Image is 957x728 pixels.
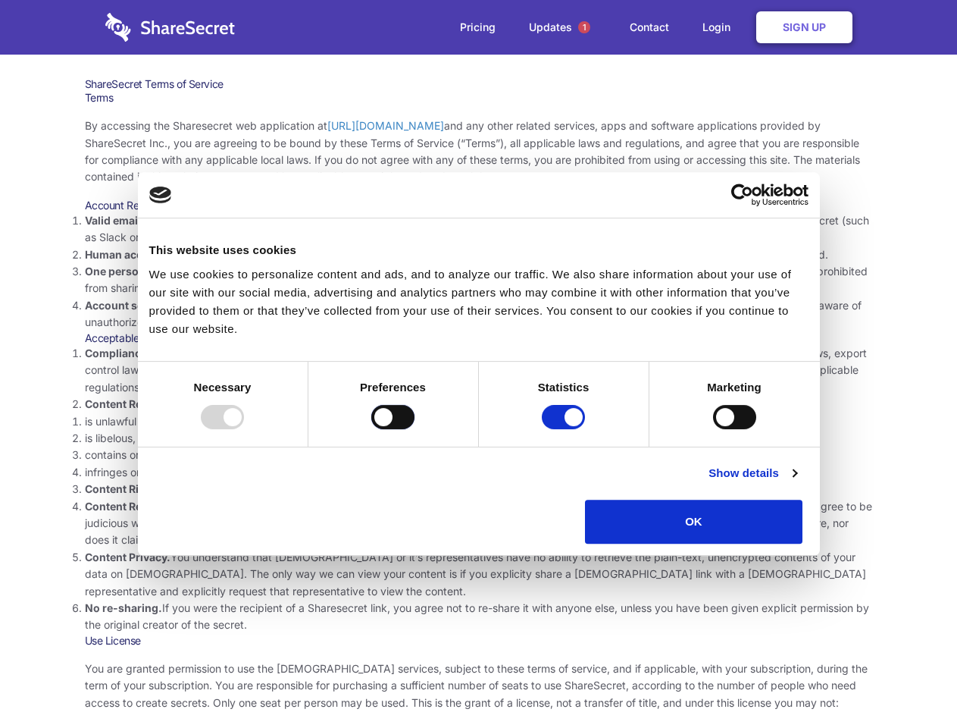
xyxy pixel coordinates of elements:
a: Show details [708,464,796,482]
a: Usercentrics Cookiebot - opens in a new window [676,184,808,206]
a: [URL][DOMAIN_NAME] [327,119,444,132]
iframe: Drift Widget Chat Controller [881,652,939,710]
div: This website uses cookies [149,241,808,259]
li: You agree that you will use Sharesecret only to secure and share content that you have the right ... [85,481,873,497]
li: infringes on any proprietary right of any party, including patent, trademark, trade secret, copyr... [85,464,873,481]
img: logo-wordmark-white-trans-d4663122ce5f474addd5e946df7df03e33cb6a1c49d2221995e7729f52c070b2.svg [105,13,235,42]
h1: ShareSecret Terms of Service [85,77,873,91]
strong: Content Restrictions. [85,397,195,410]
h3: Use License [85,634,873,648]
strong: Content Responsibility. [85,500,206,513]
h3: Acceptable Use [85,331,873,345]
a: Login [687,4,753,51]
strong: Compliance with local laws and regulations. [85,347,314,359]
h3: Account Requirements [85,199,873,212]
strong: No re-sharing. [85,601,162,614]
strong: Content Rights. [85,482,166,495]
li: is unlawful or promotes unlawful activities [85,413,873,430]
strong: Marketing [707,381,762,394]
strong: Necessary [194,381,252,394]
p: You are granted permission to use the [DEMOGRAPHIC_DATA] services, subject to these terms of serv... [85,661,873,711]
strong: Preferences [360,381,426,394]
li: Your use of the Sharesecret must not violate any applicable laws, including copyright or trademar... [85,345,873,396]
strong: Account security. [85,299,177,312]
li: is libelous, defamatory, or fraudulent [85,430,873,447]
h3: Terms [85,91,873,105]
div: We use cookies to personalize content and ads, and to analyze our traffic. We also share informat... [149,265,808,338]
span: 1 [578,21,590,33]
li: If you were the recipient of a Sharesecret link, you agree not to re-share it with anyone else, u... [85,600,873,634]
p: By accessing the Sharesecret web application at and any other related services, apps and software... [85,118,873,186]
strong: Statistics [538,381,590,394]
li: contains or installs any active malware or exploits, or uses our platform for exploit delivery (s... [85,447,873,463]
li: You are not allowed to share account credentials. Each account is dedicated to the individual who... [85,263,873,297]
strong: Valid email. [85,214,145,227]
strong: One person per account. [85,265,214,278]
a: Contact [615,4,684,51]
li: You are responsible for your own account security, including the security of your Sharesecret acc... [85,297,873,331]
li: You understand that [DEMOGRAPHIC_DATA] or it’s representatives have no ability to retrieve the pl... [85,549,873,600]
a: Sign Up [756,11,852,43]
strong: Human accounts. [85,248,177,261]
a: Pricing [445,4,511,51]
img: logo [149,187,172,203]
li: You are solely responsible for the content you share on Sharesecret, and with the people you shar... [85,498,873,549]
button: OK [585,500,802,544]
li: You agree NOT to use Sharesecret to upload or share content that: [85,396,873,481]
li: Only human beings may create accounts. “Bot” accounts — those created by software, in an automate... [85,246,873,263]
li: You must provide a valid email address, either directly, or through approved third-party integrat... [85,212,873,246]
strong: Content Privacy. [85,551,170,563]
